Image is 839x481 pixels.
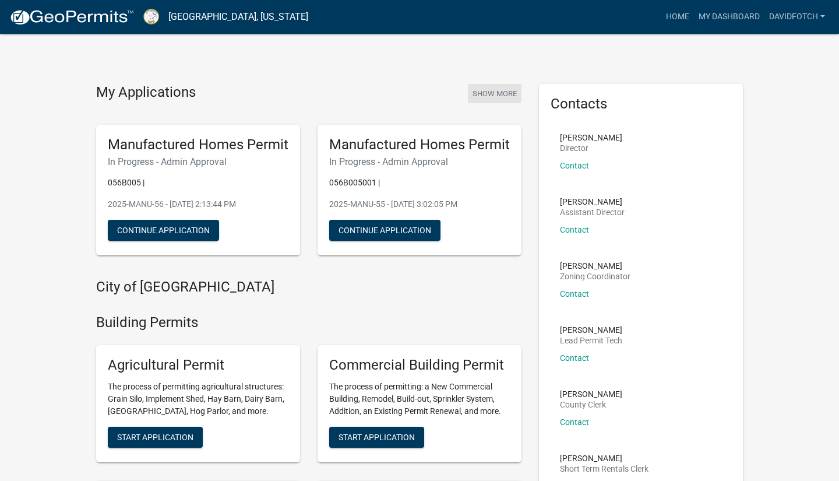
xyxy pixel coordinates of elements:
[108,156,288,167] h6: In Progress - Admin Approval
[329,156,510,167] h6: In Progress - Admin Approval
[108,357,288,374] h5: Agricultural Permit
[560,390,622,398] p: [PERSON_NAME]
[560,289,589,299] a: Contact
[329,136,510,153] h5: Manufactured Homes Permit
[560,336,622,345] p: Lead Permit Tech
[108,220,219,241] button: Continue Application
[560,144,622,152] p: Director
[143,9,159,24] img: Putnam County, Georgia
[560,353,589,363] a: Contact
[560,208,625,216] p: Assistant Director
[108,177,288,189] p: 056B005 |
[694,6,764,28] a: My Dashboard
[329,357,510,374] h5: Commercial Building Permit
[764,6,830,28] a: davidfotch
[96,84,196,101] h4: My Applications
[468,84,521,103] button: Show More
[117,432,193,441] span: Start Application
[329,198,510,210] p: 2025-MANU-55 - [DATE] 3:02:05 PM
[560,198,625,206] p: [PERSON_NAME]
[339,432,415,441] span: Start Application
[560,272,630,280] p: Zoning Coordinator
[560,401,622,409] p: County Clerk
[560,161,589,170] a: Contact
[560,465,648,473] p: Short Term Rentals Clerk
[168,7,308,27] a: [GEOGRAPHIC_DATA], [US_STATE]
[560,134,622,142] p: [PERSON_NAME]
[551,96,731,113] h5: Contacts
[96,314,521,331] h4: Building Permits
[560,417,589,427] a: Contact
[560,225,589,234] a: Contact
[329,381,510,417] p: The process of permitting: a New Commercial Building, Remodel, Build-out, Sprinkler System, Addit...
[329,427,424,448] button: Start Application
[329,177,510,189] p: 056B005001 |
[560,262,630,270] p: [PERSON_NAME]
[108,427,203,448] button: Start Application
[560,326,622,334] p: [PERSON_NAME]
[96,279,521,296] h4: City of [GEOGRAPHIC_DATA]
[108,198,288,210] p: 2025-MANU-56 - [DATE] 2:13:44 PM
[108,381,288,417] p: The process of permitting agricultural structures: Grain Silo, Implement Shed, Hay Barn, Dairy Ba...
[329,220,440,241] button: Continue Application
[108,136,288,153] h5: Manufactured Homes Permit
[661,6,694,28] a: Home
[560,454,648,462] p: [PERSON_NAME]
